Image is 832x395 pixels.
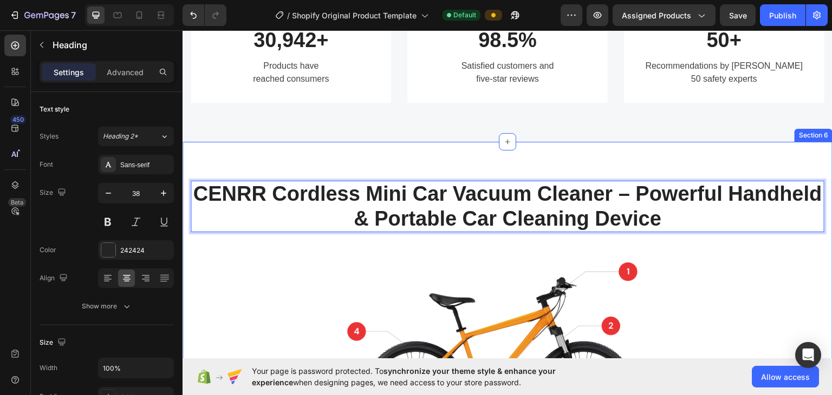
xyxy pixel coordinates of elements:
div: Font [40,160,53,169]
p: Satisfied customers and five-star reviews [242,29,408,55]
p: 7 [71,9,76,22]
button: 7 [4,4,81,26]
span: Heading 2* [103,131,138,141]
div: Publish [769,10,796,21]
p: Heading [53,38,170,51]
div: Size [40,186,68,200]
button: Assigned Products [613,4,716,26]
span: Assigned Products [622,10,691,21]
p: Recommendations by [PERSON_NAME] 50 safety experts [459,29,625,55]
div: Text style [40,104,69,114]
button: Publish [760,4,805,26]
strong: CENRR Cordless Mini Car Vacuum Cleaner – Powerful Handheld & Portable Car Cleaning Device [10,152,639,200]
div: Undo/Redo [183,4,226,26]
div: Show more [82,301,132,312]
div: Size [40,335,68,350]
div: Open Intercom Messenger [795,342,821,368]
span: Allow access [761,371,810,383]
h2: Rich Text Editor. Editing area: main [8,150,642,202]
div: Beta [8,198,26,207]
button: Heading 2* [98,127,174,146]
p: Products have reached consumers [25,29,191,55]
span: Your page is password protected. To when designing pages, we need access to your store password. [252,365,598,388]
span: synchronize your theme style & enhance your experience [252,366,556,387]
button: Allow access [752,366,819,387]
div: Color [40,245,56,255]
span: Save [729,11,747,20]
p: Settings [54,67,84,78]
span: Shopify Original Product Template [292,10,417,21]
div: Width [40,363,57,373]
div: 242424 [120,246,171,255]
div: Align [40,271,70,286]
button: Save [720,4,756,26]
div: Sans-serif [120,160,171,170]
div: Styles [40,131,58,141]
div: Section 6 [614,100,648,110]
button: Show more [40,297,174,316]
p: Advanced [107,67,144,78]
div: 450 [10,115,26,124]
iframe: Design area [183,30,832,358]
input: Auto [99,358,173,378]
span: Default [453,10,476,20]
span: / [287,10,290,21]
